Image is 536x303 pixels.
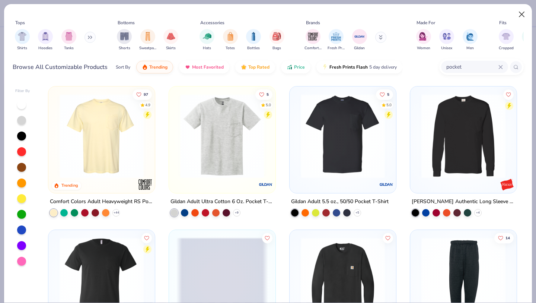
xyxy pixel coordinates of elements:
button: filter button [117,29,132,51]
img: Comfort Colors logo [138,177,153,192]
div: filter for Unisex [439,29,454,51]
img: 076a6800-1c05-4101-8251-94cfc6c3c6f0 [268,94,360,178]
div: 5.0 [386,102,392,108]
span: Hats [203,45,211,51]
span: Tanks [64,45,74,51]
div: Tops [15,19,25,26]
img: most_fav.gif [185,64,191,70]
span: 5 [267,92,269,96]
div: Gildan Adult 5.5 oz., 50/50 Pocket T-Shirt [291,197,389,206]
button: Price [281,61,310,73]
button: Fresh Prints Flash5 day delivery [316,61,402,73]
div: filter for Men [463,29,478,51]
button: filter button [499,29,514,51]
span: Bottles [247,45,260,51]
div: 4.9 [146,102,151,108]
span: Price [294,64,305,70]
img: Gildan Image [354,31,365,42]
span: Women [417,45,430,51]
span: Comfort Colors [304,45,322,51]
img: Sweatpants Image [144,32,152,41]
button: Close [515,7,529,22]
img: Men Image [466,32,474,41]
input: Try "T-Shirt" [446,63,498,71]
div: filter for Hats [200,29,214,51]
span: Men [466,45,474,51]
button: filter button [246,29,261,51]
div: Filter By [15,88,30,94]
span: Cropped [499,45,514,51]
div: Gildan Adult Ultra Cotton 6 Oz. Pocket T-Shirt [170,197,274,206]
button: filter button [304,29,322,51]
div: Browse All Customizable Products [13,63,108,72]
button: filter button [61,29,76,51]
button: Like [142,233,152,243]
span: Shirts [17,45,27,51]
button: Like [133,89,152,100]
button: Top Rated [235,61,275,73]
div: filter for Shirts [15,29,30,51]
div: filter for Bottles [246,29,261,51]
img: Bottles Image [249,32,258,41]
span: Shorts [119,45,130,51]
div: Bottoms [118,19,135,26]
span: + 44 [114,211,119,215]
span: Bags [272,45,281,51]
button: Trending [136,61,173,73]
button: filter button [139,29,156,51]
div: filter for Sweatpants [139,29,156,51]
img: Comfort Colors Image [307,31,319,42]
img: Hoodies Image [41,32,50,41]
img: trending.gif [142,64,148,70]
img: TopRated.gif [241,64,247,70]
button: filter button [38,29,53,51]
img: Unisex Image [443,32,451,41]
span: + 4 [476,211,480,215]
div: 5.0 [266,102,271,108]
button: filter button [223,29,238,51]
div: Made For [417,19,435,26]
img: Totes Image [226,32,234,41]
button: filter button [200,29,214,51]
button: Like [376,89,393,100]
button: Like [383,233,393,243]
span: Sweatpants [139,45,156,51]
img: Bags Image [272,32,281,41]
div: filter for Comfort Colors [304,29,322,51]
img: f5eec0e1-d4f5-4763-8e76-d25e830d2ec3 [297,94,389,178]
span: + 9 [235,211,239,215]
span: Top Rated [248,64,269,70]
div: [PERSON_NAME] Authentic Long Sleeve Pocket T-Shirt [412,197,515,206]
button: Like [262,233,272,243]
img: bd81c23a-f993-4e0f-9cab-2fa2350692aa [418,94,509,178]
div: filter for Bags [269,29,284,51]
div: Sort By [116,64,130,70]
span: 5 day delivery [369,63,397,72]
img: Fresh Prints Image [331,31,342,42]
div: filter for Totes [223,29,238,51]
div: filter for Gildan [352,29,367,51]
img: Gildan logo [379,177,394,192]
div: filter for Hoodies [38,29,53,51]
span: + 5 [355,211,359,215]
div: Accessories [200,19,224,26]
img: Hats Image [203,32,211,41]
div: filter for Fresh Prints [328,29,345,51]
button: Like [255,89,272,100]
button: filter button [15,29,30,51]
button: filter button [163,29,178,51]
div: filter for Shorts [117,29,132,51]
img: cfd79527-83c4-4d88-810e-6e64916c9fff [388,94,480,178]
img: flash.gif [322,64,328,70]
img: 77eabb68-d7c7-41c9-adcb-b25d48f707fa [176,94,268,178]
span: 97 [144,92,149,96]
img: Cropped Image [502,32,510,41]
span: Totes [226,45,235,51]
button: filter button [352,29,367,51]
div: filter for Tanks [61,29,76,51]
button: Most Favorited [179,61,229,73]
img: Gildan logo [258,177,273,192]
span: Most Favorited [192,64,224,70]
button: filter button [463,29,478,51]
img: Tanks Image [65,32,73,41]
